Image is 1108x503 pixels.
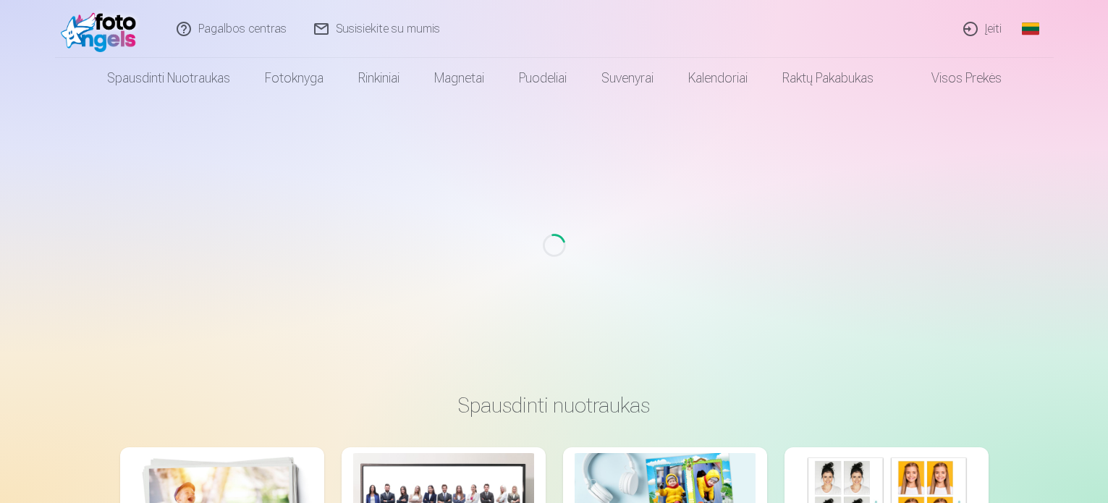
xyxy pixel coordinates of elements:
a: Kalendoriai [671,58,765,98]
a: Rinkiniai [341,58,417,98]
h3: Spausdinti nuotraukas [132,392,977,418]
a: Suvenyrai [584,58,671,98]
a: Puodeliai [502,58,584,98]
a: Spausdinti nuotraukas [90,58,248,98]
a: Fotoknyga [248,58,341,98]
a: Raktų pakabukas [765,58,891,98]
a: Visos prekės [891,58,1019,98]
img: /fa2 [61,6,144,52]
a: Magnetai [417,58,502,98]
